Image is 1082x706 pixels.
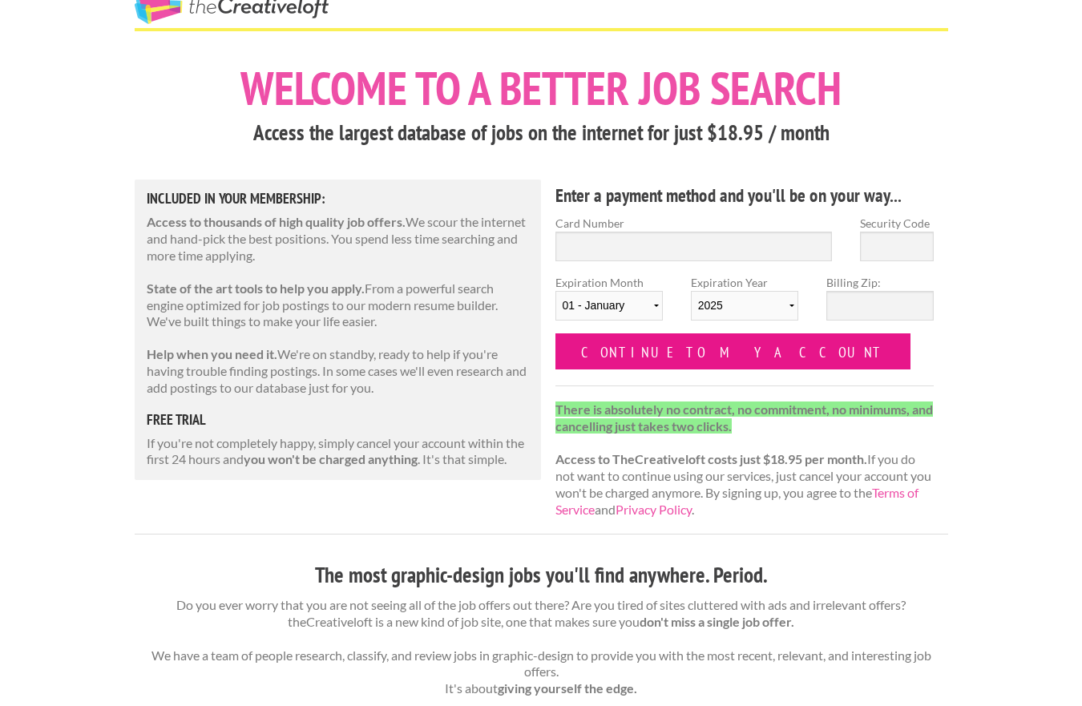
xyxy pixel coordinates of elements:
h1: Welcome to a better job search [135,65,948,111]
label: Expiration Year [691,274,798,333]
strong: you won't be charged anything [244,451,418,466]
strong: giving yourself the edge. [498,680,637,696]
label: Security Code [860,215,934,232]
strong: Help when you need it. [147,346,277,361]
strong: Access to TheCreativeloft costs just $18.95 per month. [555,451,867,466]
select: Expiration Year [691,291,798,321]
p: If you're not completely happy, simply cancel your account within the first 24 hours and . It's t... [147,435,530,469]
p: Do you ever worry that you are not seeing all of the job offers out there? Are you tired of sites... [135,597,948,697]
label: Billing Zip: [826,274,934,291]
h3: Access the largest database of jobs on the internet for just $18.95 / month [135,118,948,148]
select: Expiration Month [555,291,663,321]
p: We're on standby, ready to help if you're having trouble finding postings. In some cases we'll ev... [147,346,530,396]
strong: State of the art tools to help you apply. [147,280,365,296]
h4: Enter a payment method and you'll be on your way... [555,183,935,208]
strong: Access to thousands of high quality job offers. [147,214,406,229]
label: Expiration Month [555,274,663,333]
h3: The most graphic-design jobs you'll find anywhere. Period. [135,560,948,591]
h5: free trial [147,413,530,427]
p: We scour the internet and hand-pick the best positions. You spend less time searching and more ti... [147,214,530,264]
label: Card Number [555,215,833,232]
strong: There is absolutely no contract, no commitment, no minimums, and cancelling just takes two clicks. [555,401,933,434]
a: Terms of Service [555,485,918,517]
strong: don't miss a single job offer. [640,614,794,629]
a: Privacy Policy [616,502,692,517]
p: If you do not want to continue using our services, just cancel your account you won't be charged ... [555,401,935,518]
h5: Included in Your Membership: [147,192,530,206]
input: Continue to my account [555,333,911,369]
p: From a powerful search engine optimized for job postings to our modern resume builder. We've buil... [147,280,530,330]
